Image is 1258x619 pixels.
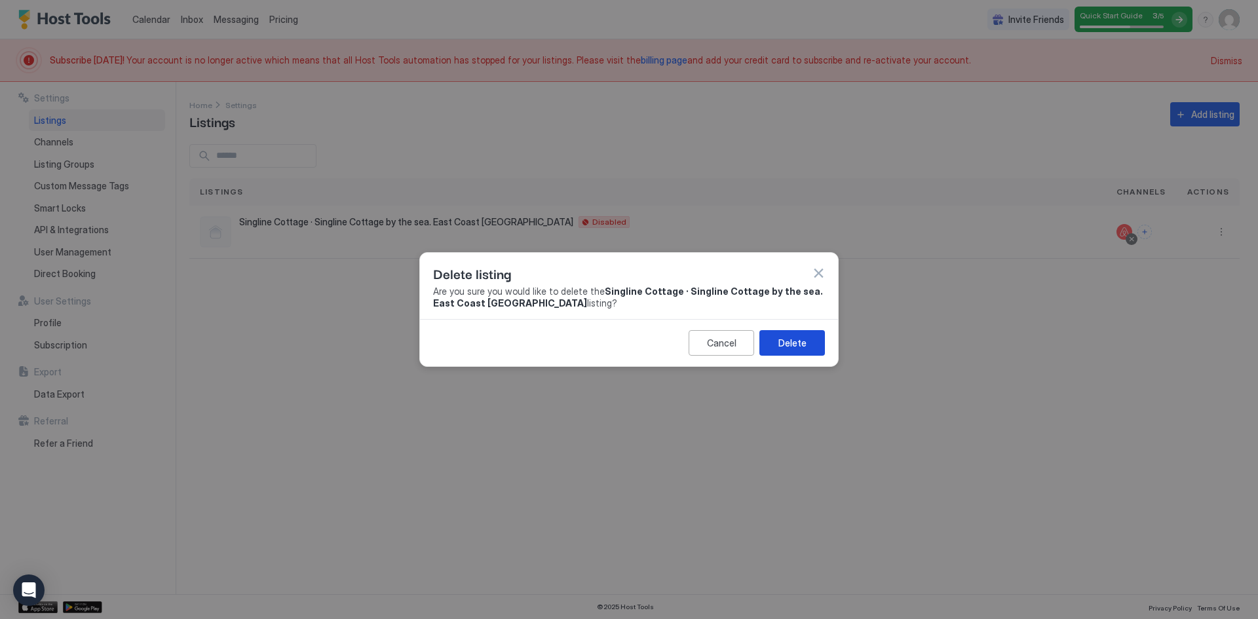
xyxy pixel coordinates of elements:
[759,330,825,356] button: Delete
[689,330,754,356] button: Cancel
[433,263,511,283] span: Delete listing
[13,574,45,606] div: Open Intercom Messenger
[433,286,825,309] span: Are you sure you would like to delete the listing?
[778,336,807,350] div: Delete
[707,336,736,350] div: Cancel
